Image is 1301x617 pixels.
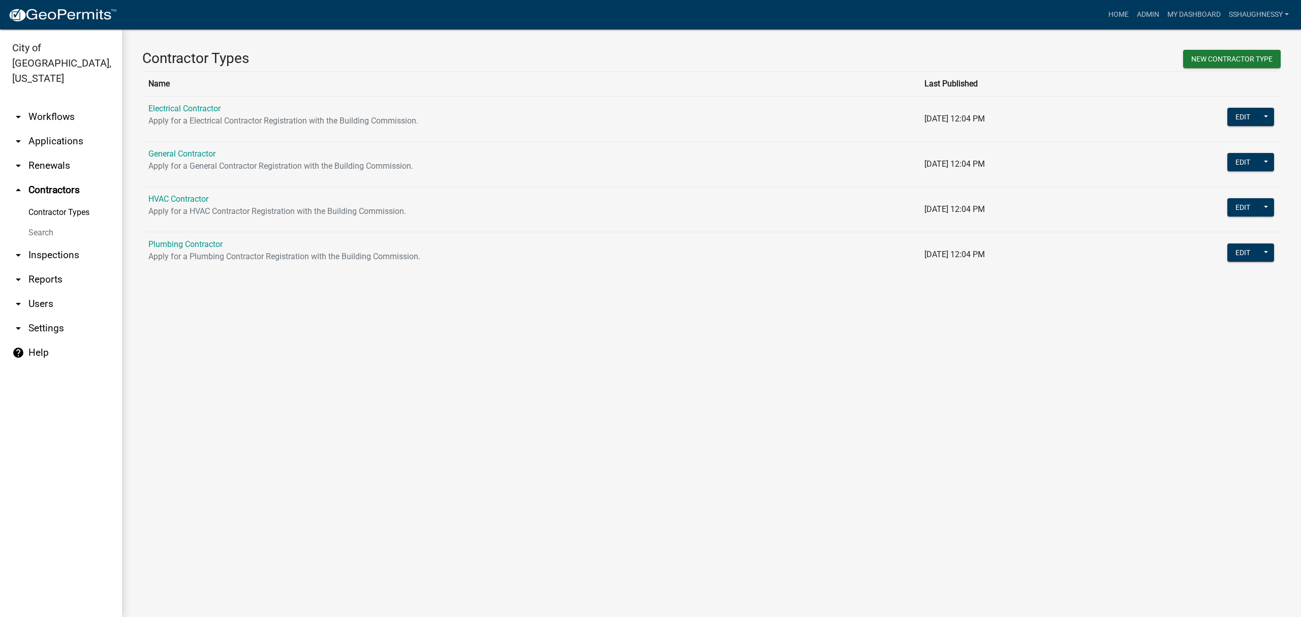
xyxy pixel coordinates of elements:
[1227,108,1258,126] button: Edit
[12,347,24,359] i: help
[12,184,24,196] i: arrow_drop_up
[148,149,215,159] a: General Contractor
[148,239,223,249] a: Plumbing Contractor
[924,114,985,124] span: [DATE] 12:04 PM
[12,273,24,286] i: arrow_drop_down
[12,111,24,123] i: arrow_drop_down
[924,204,985,214] span: [DATE] 12:04 PM
[1225,5,1293,24] a: sshaughnessy
[924,250,985,259] span: [DATE] 12:04 PM
[1183,50,1281,68] button: New Contractor Type
[1163,5,1225,24] a: My Dashboard
[1227,198,1258,217] button: Edit
[12,322,24,334] i: arrow_drop_down
[12,135,24,147] i: arrow_drop_down
[924,159,985,169] span: [DATE] 12:04 PM
[148,115,912,127] p: Apply for a Electrical Contractor Registration with the Building Commission.
[142,71,918,96] th: Name
[12,298,24,310] i: arrow_drop_down
[1133,5,1163,24] a: Admin
[148,160,912,172] p: Apply for a General Contractor Registration with the Building Commission.
[148,194,208,204] a: HVAC Contractor
[12,160,24,172] i: arrow_drop_down
[148,251,912,263] p: Apply for a Plumbing Contractor Registration with the Building Commission.
[918,71,1117,96] th: Last Published
[148,205,912,218] p: Apply for a HVAC Contractor Registration with the Building Commission.
[142,50,704,67] h3: Contractor Types
[1227,153,1258,171] button: Edit
[1104,5,1133,24] a: Home
[12,249,24,261] i: arrow_drop_down
[1227,243,1258,262] button: Edit
[148,104,221,113] a: Electrical Contractor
